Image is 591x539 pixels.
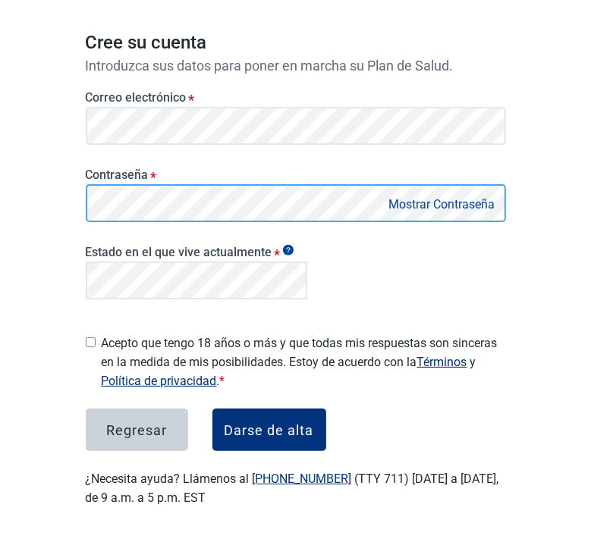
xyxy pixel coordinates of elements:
[283,245,294,255] span: Show tooltip
[86,245,308,259] label: Estado en el que vive actualmente
[86,472,499,505] label: ¿Necesita ayuda? Llámenos al (TTY 711) [DATE] a [DATE], de 9 a.m. a 5 p.m. EST
[253,472,352,486] a: [PHONE_NUMBER]
[212,409,326,451] button: Darse de alta
[385,194,500,215] button: Mostrar Contraseña
[102,374,217,388] a: Política de privacidad
[86,90,506,105] label: Correo electrónico
[86,29,506,58] h1: Cree su cuenta
[417,355,467,369] a: Términos
[220,374,225,388] span: Required field
[86,168,506,182] label: Contraseña
[106,422,167,437] div: Regresar
[86,409,188,451] button: Regresar
[86,58,506,74] p: Introduzca sus datos para poner en marcha su Plan de Salud.
[225,422,314,437] div: Darse de alta
[102,334,506,390] label: Acepto que tengo 18 años o más y que todas mis respuestas son sinceras en la medida de mis posibi...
